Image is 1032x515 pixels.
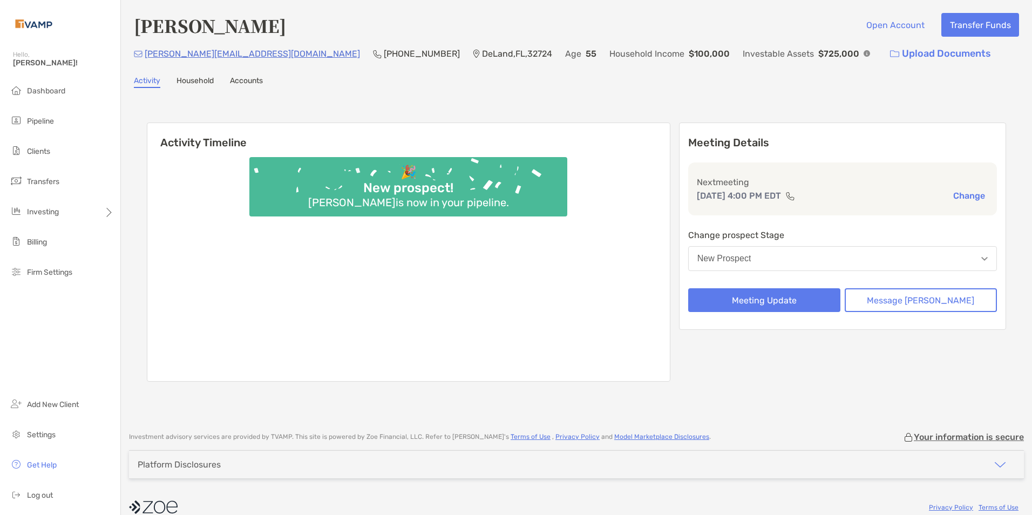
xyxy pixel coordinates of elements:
[864,50,870,57] img: Info Icon
[586,47,596,60] p: 55
[384,47,460,60] p: [PHONE_NUMBER]
[10,265,23,278] img: firm-settings icon
[697,175,988,189] p: Next meeting
[565,47,581,60] p: Age
[27,177,59,186] span: Transfers
[688,288,840,312] button: Meeting Update
[818,47,859,60] p: $725,000
[979,504,1019,511] a: Terms of Use
[914,432,1024,442] p: Your information is secure
[27,117,54,126] span: Pipeline
[304,196,513,209] div: [PERSON_NAME] is now in your pipeline.
[697,189,781,202] p: [DATE] 4:00 PM EDT
[785,192,795,200] img: communication type
[359,180,458,196] div: New prospect!
[994,458,1007,471] img: icon arrow
[743,47,814,60] p: Investable Assets
[883,42,998,65] a: Upload Documents
[13,4,55,43] img: Zoe Logo
[697,254,751,263] div: New Prospect
[27,491,53,500] span: Log out
[10,114,23,127] img: pipeline icon
[27,268,72,277] span: Firm Settings
[10,235,23,248] img: billing icon
[10,397,23,410] img: add_new_client icon
[688,136,997,150] p: Meeting Details
[373,50,382,58] img: Phone Icon
[27,86,65,96] span: Dashboard
[145,47,360,60] p: [PERSON_NAME][EMAIL_ADDRESS][DOMAIN_NAME]
[981,257,988,261] img: Open dropdown arrow
[27,460,57,470] span: Get Help
[13,58,114,67] span: [PERSON_NAME]!
[473,50,480,58] img: Location Icon
[27,430,56,439] span: Settings
[10,488,23,501] img: logout icon
[176,76,214,88] a: Household
[27,207,59,216] span: Investing
[10,84,23,97] img: dashboard icon
[134,51,142,57] img: Email Icon
[230,76,263,88] a: Accounts
[10,144,23,157] img: clients icon
[688,246,997,271] button: New Prospect
[138,459,221,470] div: Platform Disclosures
[27,400,79,409] span: Add New Client
[890,50,899,58] img: button icon
[27,147,50,156] span: Clients
[511,433,551,441] a: Terms of Use
[482,47,552,60] p: DeLand , FL , 32724
[929,504,973,511] a: Privacy Policy
[941,13,1019,37] button: Transfer Funds
[858,13,933,37] button: Open Account
[10,428,23,441] img: settings icon
[614,433,709,441] a: Model Marketplace Disclosures
[689,47,730,60] p: $100,000
[10,205,23,218] img: investing icon
[134,76,160,88] a: Activity
[396,165,421,180] div: 🎉
[134,13,286,38] h4: [PERSON_NAME]
[10,174,23,187] img: transfers icon
[950,190,988,201] button: Change
[555,433,600,441] a: Privacy Policy
[27,238,47,247] span: Billing
[10,458,23,471] img: get-help icon
[688,228,997,242] p: Change prospect Stage
[147,123,670,149] h6: Activity Timeline
[129,433,711,441] p: Investment advisory services are provided by TVAMP . This site is powered by Zoe Financial, LLC. ...
[609,47,684,60] p: Household Income
[845,288,997,312] button: Message [PERSON_NAME]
